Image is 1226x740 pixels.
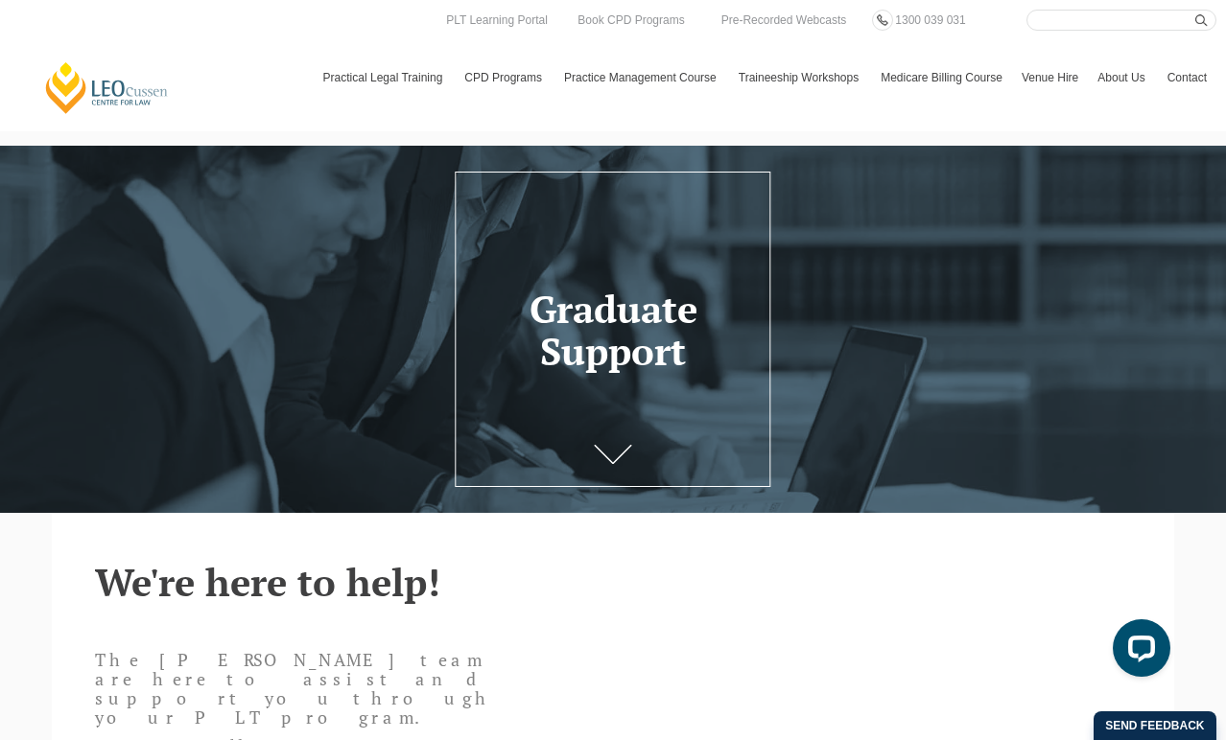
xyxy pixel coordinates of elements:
span: 1300 039 031 [895,13,965,27]
h1: Graduate Support [466,288,761,372]
a: Practice Management Course [554,50,729,105]
p: The [PERSON_NAME] team are here to assist and support you through your PLT program. [95,651,509,727]
a: Book CPD Programs [573,10,689,31]
a: About Us [1088,50,1157,105]
a: CPD Programs [455,50,554,105]
h2: We're here to help! [95,561,1131,603]
a: Traineeship Workshops [729,50,871,105]
a: Practical Legal Training [314,50,456,105]
iframe: LiveChat chat widget [1097,612,1178,692]
a: Medicare Billing Course [871,50,1012,105]
a: Contact [1158,50,1216,105]
a: PLT Learning Portal [441,10,553,31]
a: Pre-Recorded Webcasts [717,10,852,31]
a: Venue Hire [1012,50,1088,105]
a: [PERSON_NAME] Centre for Law [43,60,171,115]
a: 1300 039 031 [890,10,970,31]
